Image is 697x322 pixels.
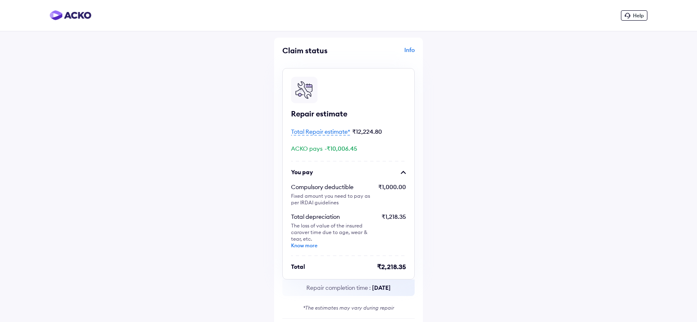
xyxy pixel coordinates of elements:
div: Info [351,46,415,62]
img: horizontal-gradient.png [50,10,91,20]
div: Total depreciation [291,213,372,221]
div: Total [291,263,305,271]
div: ₹2,218.35 [377,263,406,271]
span: -₹10,006.45 [325,145,357,152]
div: ₹1,000.00 [378,183,406,206]
div: Fixed amount you need to pay as per IRDAI guidelines [291,193,372,206]
div: You pay [291,168,313,176]
div: The loss of value of the insured car over time due to age, wear & tear, etc. [291,223,372,249]
span: ₹12,224.80 [352,128,382,135]
div: ₹1,218.35 [382,213,406,249]
span: Help [633,12,644,19]
div: Repair completion time : [282,279,415,296]
div: Compulsory deductible [291,183,372,191]
div: *The estimates may vary during repair [282,304,415,312]
div: Claim status [282,46,346,55]
span: Total Repair estimate* [291,128,350,135]
div: Repair estimate [291,109,406,119]
span: [DATE] [372,284,391,291]
span: ACKO pays [291,145,322,152]
a: Know more [291,242,317,249]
